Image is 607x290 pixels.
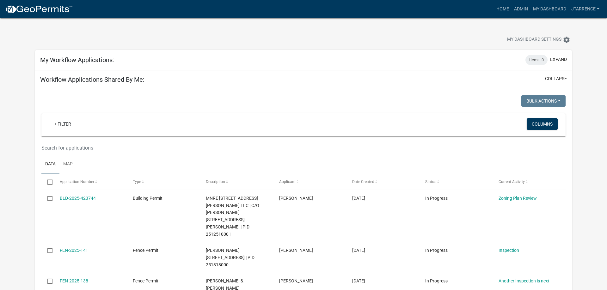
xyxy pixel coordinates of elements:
span: Fence Permit [133,248,158,253]
button: Bulk Actions [521,95,566,107]
span: 05/20/2025 [352,196,365,201]
span: 05/04/2025 [352,278,365,283]
a: jtarrence [569,3,602,15]
span: Application Number [60,180,94,184]
span: Building Permit [133,196,162,201]
a: BLD-2025-423744 [60,196,96,201]
span: MNRE 270 STRUPP AVE LLC | C/O JEREMY HAGAN 270 STRUPP AVE, Houston County | PID 251251000 | [206,196,259,237]
button: collapse [545,75,567,82]
span: In Progress [425,278,448,283]
button: My Dashboard Settingssettings [502,33,575,46]
a: Admin [512,3,530,15]
a: Another Inspection is next [499,278,549,283]
datatable-header-cell: Type [127,174,200,189]
h5: Workflow Applications Shared By Me: [40,76,144,83]
span: Date Created [352,180,374,184]
span: Fence Permit [133,278,158,283]
span: 05/06/2025 [352,248,365,253]
button: Columns [527,118,558,130]
span: In Progress [425,196,448,201]
a: Home [494,3,512,15]
button: expand [550,56,567,63]
a: Zoning Plan Review [499,196,537,201]
datatable-header-cell: Date Created [346,174,419,189]
span: Current Activity [499,180,525,184]
span: Type [133,180,141,184]
span: Applicant [279,180,296,184]
span: In Progress [425,248,448,253]
a: My Dashboard [530,3,569,15]
datatable-header-cell: Application Number [53,174,126,189]
a: Map [59,154,77,175]
datatable-header-cell: Description [200,174,273,189]
span: Description [206,180,225,184]
span: Brett Stanek [279,196,313,201]
datatable-header-cell: Select [41,174,53,189]
datatable-header-cell: Applicant [273,174,346,189]
h5: My Workflow Applications: [40,56,114,64]
div: Items: 0 [525,55,548,65]
datatable-header-cell: Status [419,174,492,189]
span: My Dashboard Settings [507,36,561,44]
a: FEN-2025-138 [60,278,88,283]
a: Inspection [499,248,519,253]
a: + Filter [49,118,76,130]
span: Craig A. Olson [279,278,313,283]
span: Sally Johnson [279,248,313,253]
datatable-header-cell: Current Activity [493,174,566,189]
input: Search for applications [41,141,477,154]
a: Data [41,154,59,175]
span: JOHNSON,SALLY A 730 SHORE ACRES RD, Houston County | PID 251818000 [206,248,254,267]
i: settings [563,36,570,44]
a: FEN-2025-141 [60,248,88,253]
span: Status [425,180,436,184]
